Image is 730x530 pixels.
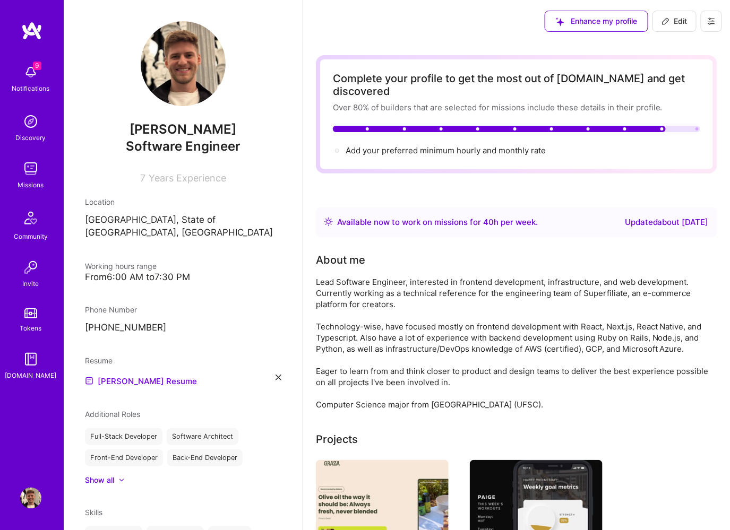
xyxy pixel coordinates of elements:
div: Tokens [20,323,42,334]
i: icon SuggestedTeams [556,18,564,26]
span: [PERSON_NAME] [85,121,281,137]
div: Projects [316,431,358,447]
span: Working hours range [85,262,157,271]
span: Additional Roles [85,410,140,419]
div: Invite [23,278,39,289]
span: Enhance my profile [556,16,637,27]
div: Complete your profile to get the most out of [DOMAIN_NAME] and get discovered [333,72,700,98]
div: Software Architect [167,428,238,445]
img: bell [20,62,41,83]
img: Invite [20,257,41,278]
i: icon Close [276,375,281,380]
div: Location [85,196,281,207]
span: Years Experience [149,172,226,184]
img: User Avatar [141,21,226,106]
span: Edit [662,16,688,27]
div: Over 80% of builders that are selected for missions include these details in their profile. [333,102,700,113]
div: Full-Stack Developer [85,428,162,445]
img: Availability [324,218,333,226]
span: Resume [85,356,113,365]
p: [PHONE_NUMBER] [85,322,281,334]
img: Community [18,205,44,231]
img: tokens [24,308,37,318]
a: [PERSON_NAME] Resume [85,375,197,387]
div: Front-End Developer [85,449,163,466]
span: Add your preferred minimum hourly and monthly rate [346,145,546,155]
img: User Avatar [20,488,41,509]
div: About me [316,252,365,268]
span: 40 [483,217,494,227]
div: Show all [85,475,114,485]
div: Discovery [16,132,46,143]
p: [GEOGRAPHIC_DATA], State of [GEOGRAPHIC_DATA], [GEOGRAPHIC_DATA] [85,214,281,239]
div: From 6:00 AM to 7:30 PM [85,272,281,283]
div: Notifications [12,83,50,94]
span: 7 [140,172,145,184]
span: 9 [33,62,41,70]
div: Lead Software Engineer, interested in frontend development, infrastructure, and web development. ... [316,276,717,410]
div: Community [14,231,48,242]
img: logo [21,21,42,40]
span: Skills [85,508,102,517]
div: Updated about [DATE] [625,216,709,229]
div: Back-End Developer [167,449,243,466]
img: guide book [20,349,41,370]
img: discovery [20,111,41,132]
span: Software Engineer [126,138,241,154]
div: Available now to work on missions for h per week . [337,216,538,229]
div: Missions [18,179,44,190]
img: Resume [85,377,93,385]
div: [DOMAIN_NAME] [5,370,57,381]
img: teamwork [20,158,41,179]
span: Phone Number [85,305,137,314]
